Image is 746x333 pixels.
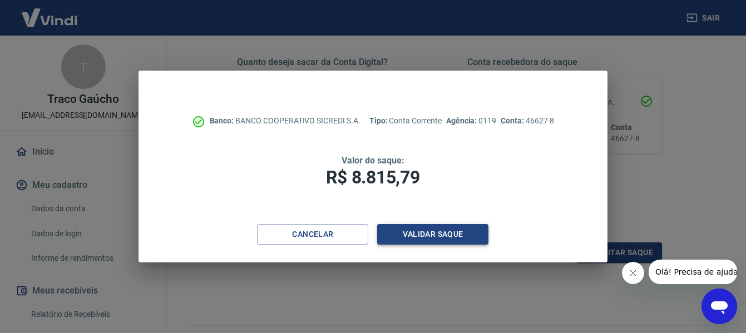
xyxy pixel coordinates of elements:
p: Conta Corrente [369,115,442,127]
iframe: Botão para abrir a janela de mensagens [701,289,737,324]
iframe: Fechar mensagem [622,262,644,284]
p: 46627-8 [501,115,554,127]
button: Cancelar [257,224,368,245]
button: Validar saque [377,224,488,245]
p: BANCO COOPERATIVO SICREDI S.A. [210,115,360,127]
span: Conta: [501,116,526,125]
p: 0119 [446,115,496,127]
span: Agência: [446,116,479,125]
span: Tipo: [369,116,389,125]
span: Valor do saque: [342,155,404,166]
span: Banco: [210,116,236,125]
span: R$ 8.815,79 [326,167,419,188]
span: Olá! Precisa de ajuda? [7,8,93,17]
iframe: Mensagem da empresa [649,260,737,284]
